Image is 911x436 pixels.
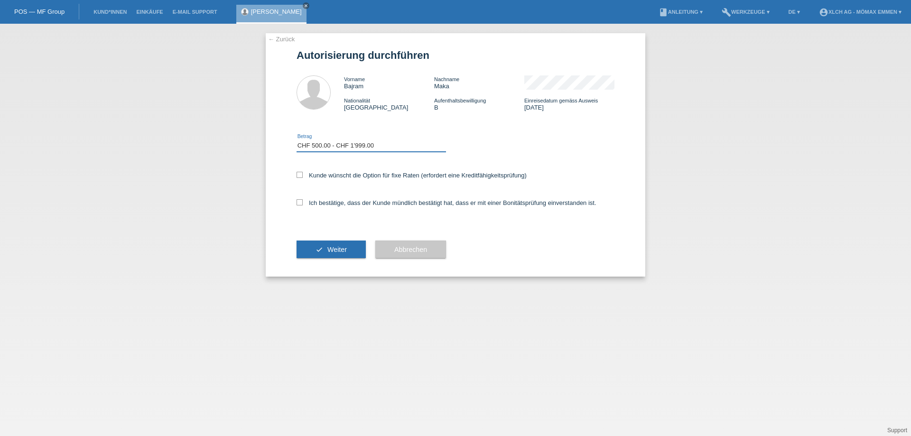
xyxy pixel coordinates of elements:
[131,9,167,15] a: Einkäufe
[344,97,434,111] div: [GEOGRAPHIC_DATA]
[14,8,65,15] a: POS — MF Group
[819,8,828,17] i: account_circle
[659,8,668,17] i: book
[722,8,731,17] i: build
[717,9,774,15] a: buildWerkzeuge ▾
[344,76,365,82] span: Vorname
[887,427,907,434] a: Support
[297,49,614,61] h1: Autorisierung durchführen
[434,97,524,111] div: B
[251,8,302,15] a: [PERSON_NAME]
[344,98,370,103] span: Nationalität
[654,9,707,15] a: bookAnleitung ▾
[297,199,596,206] label: Ich bestätige, dass der Kunde mündlich bestätigt hat, dass er mit einer Bonitätsprüfung einversta...
[304,3,308,8] i: close
[327,246,347,253] span: Weiter
[268,36,295,43] a: ← Zurück
[168,9,222,15] a: E-Mail Support
[524,98,598,103] span: Einreisedatum gemäss Ausweis
[316,246,323,253] i: check
[297,172,527,179] label: Kunde wünscht die Option für fixe Raten (erfordert eine Kreditfähigkeitsprüfung)
[434,76,459,82] span: Nachname
[434,75,524,90] div: Maka
[297,241,366,259] button: check Weiter
[814,9,906,15] a: account_circleXLCH AG - Mömax Emmen ▾
[375,241,446,259] button: Abbrechen
[303,2,309,9] a: close
[434,98,486,103] span: Aufenthaltsbewilligung
[394,246,427,253] span: Abbrechen
[89,9,131,15] a: Kund*innen
[784,9,805,15] a: DE ▾
[524,97,614,111] div: [DATE]
[344,75,434,90] div: Bajram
